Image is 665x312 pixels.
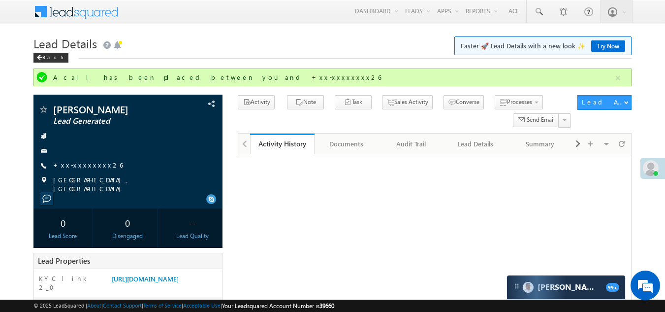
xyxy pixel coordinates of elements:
span: [GEOGRAPHIC_DATA], [GEOGRAPHIC_DATA] [53,175,206,193]
a: Summary [508,134,572,154]
a: Activity History [250,134,315,154]
div: 0 [36,213,91,232]
div: Back [33,53,68,63]
div: 0 [100,213,155,232]
label: KYC link 2_0 [39,274,102,292]
span: © 2025 LeadSquared | | | | | [33,301,334,311]
div: A call has been placed between you and +xx-xxxxxxxx26 [53,73,614,82]
div: Documents [322,138,370,150]
div: Lead Actions [582,98,624,106]
a: About [87,302,101,309]
a: Audit Trail [379,134,443,154]
a: Documents [315,134,379,154]
button: Lead Actions [577,95,632,110]
a: Contact Support [103,302,142,309]
img: carter-drag [513,282,521,290]
img: Carter [523,282,534,293]
a: Try Now [591,40,625,52]
a: +xx-xxxxxxxx26 [53,161,123,169]
div: Lead Quality [165,232,220,241]
div: Summary [516,138,564,150]
span: Lead Generated [53,116,170,126]
div: carter-dragCarter[PERSON_NAME]99+ [507,275,626,300]
div: Lead Score [36,232,91,241]
button: Note [287,95,324,109]
span: Your Leadsquared Account Number is [222,302,334,310]
span: Faster 🚀 Lead Details with a new look ✨ [461,41,625,51]
button: Processes [495,95,543,109]
button: Send Email [513,113,559,128]
span: 39660 [319,302,334,310]
div: Disengaged [100,232,155,241]
a: Terms of Service [143,302,182,309]
span: Carter [538,282,601,292]
span: [PERSON_NAME] [53,104,170,114]
a: Lead Details [443,134,508,154]
button: Sales Activity [382,95,433,109]
div: -- [165,213,220,232]
button: Task [335,95,372,109]
button: Activity [238,95,275,109]
button: Converse [443,95,484,109]
span: Processes [507,98,532,105]
span: Send Email [527,115,555,124]
div: Audit Trail [387,138,435,150]
a: [URL][DOMAIN_NAME] [112,275,179,283]
a: Back [33,52,73,61]
div: Activity History [257,139,307,148]
a: Acceptable Use [183,302,221,309]
span: Lead Properties [38,256,90,266]
div: Lead Details [451,138,499,150]
span: Lead Details [33,35,97,51]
